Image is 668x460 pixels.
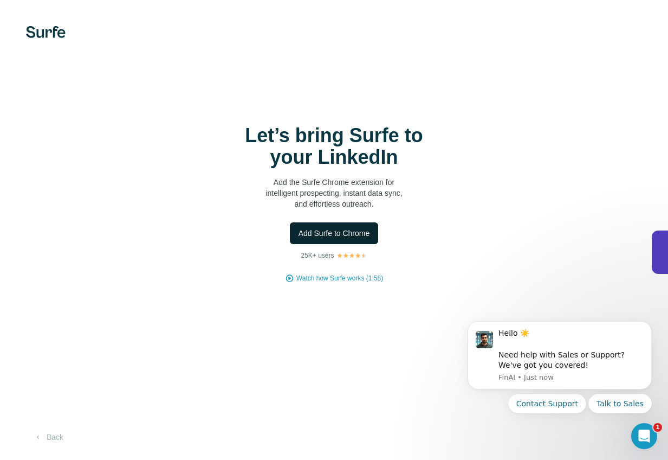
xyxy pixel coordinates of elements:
[336,252,367,259] img: Rating Stars
[631,423,657,449] iframe: Intercom live chat
[451,308,668,455] iframe: Intercom notifications message
[299,228,370,239] span: Add Surfe to Chrome
[226,125,443,168] h1: Let’s bring Surfe to your LinkedIn
[226,177,443,209] p: Add the Surfe Chrome extension for intelligent prospecting, instant data sync, and effortless out...
[301,251,334,260] p: 25K+ users
[26,427,71,447] button: Back
[653,423,662,432] span: 1
[290,222,379,244] button: Add Surfe to Chrome
[296,273,383,283] button: Watch how Surfe works (1:58)
[26,26,66,38] img: Surfe's logo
